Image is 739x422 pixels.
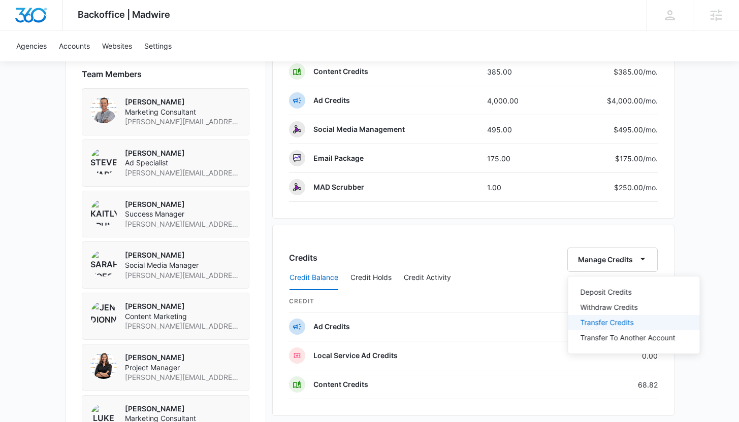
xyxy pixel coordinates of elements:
img: Steven Warren [90,148,117,174]
p: [PERSON_NAME] [125,250,241,260]
div: Transfer To Another Account [581,334,676,341]
img: Kaitlyn Brunswig [90,199,117,226]
p: [PERSON_NAME] [125,301,241,311]
p: Local Service Ad Credits [313,350,398,361]
img: Jen Dionne [90,301,117,328]
img: Sarah Voegtlin [90,250,117,276]
p: [PERSON_NAME] [125,199,241,209]
button: Credit Balance [290,266,338,290]
h3: Credits [289,252,317,264]
div: Deposit Credits [581,289,676,296]
p: $250.00 [610,182,658,193]
td: 1.00 [479,173,553,202]
span: Project Manager [125,363,241,373]
button: Deposit Credits [568,285,700,300]
p: Ad Credits [313,95,350,105]
p: [PERSON_NAME] [125,404,241,414]
button: Transfer To Another Account [568,330,700,345]
p: Social Media Management [313,124,405,134]
th: Remaining [550,291,658,312]
div: Withdraw Credits [581,304,676,311]
span: [PERSON_NAME][EMAIL_ADDRESS][PERSON_NAME][DOMAIN_NAME] [125,372,241,382]
span: [PERSON_NAME][EMAIL_ADDRESS][PERSON_NAME][DOMAIN_NAME] [125,270,241,280]
span: /mo. [643,154,658,163]
p: $175.00 [610,153,658,164]
p: Email Package [313,153,364,163]
span: [PERSON_NAME][EMAIL_ADDRESS][DOMAIN_NAME] [125,219,241,229]
span: /mo. [643,67,658,76]
span: Team Members [82,68,142,80]
span: Backoffice | Madwire [78,9,170,20]
div: Transfer Credits [581,319,676,326]
td: 68.82 [550,370,658,399]
button: Credit Activity [404,266,451,290]
p: $495.00 [610,124,658,135]
td: 0.00 [550,341,658,370]
p: [PERSON_NAME] [125,148,241,158]
span: /mo. [643,96,658,105]
span: [PERSON_NAME][EMAIL_ADDRESS][PERSON_NAME][DOMAIN_NAME] [125,117,241,127]
button: Withdraw Credits [568,300,700,315]
p: [PERSON_NAME] [125,353,241,363]
td: 385.00 [479,57,553,86]
span: [PERSON_NAME][EMAIL_ADDRESS][PERSON_NAME][DOMAIN_NAME] [125,168,241,178]
td: 175.00 [479,144,553,173]
p: MAD Scrubber [313,182,364,192]
p: Ad Credits [313,322,350,332]
a: Accounts [53,30,96,61]
span: Marketing Consultant [125,107,241,117]
img: Nathan Harr [90,97,117,123]
th: credit [289,291,550,312]
button: Manage Credits [567,248,658,272]
span: [PERSON_NAME][EMAIL_ADDRESS][PERSON_NAME][DOMAIN_NAME] [125,321,241,331]
span: /mo. [643,125,658,134]
a: Settings [138,30,178,61]
button: Transfer Credits [568,315,700,330]
td: 2,402.77 [550,312,658,341]
p: $385.00 [610,66,658,77]
p: Content Credits [313,66,368,77]
span: Social Media Manager [125,260,241,270]
span: /mo. [643,183,658,192]
a: Websites [96,30,138,61]
a: Agencies [10,30,53,61]
td: 495.00 [479,115,553,144]
span: Ad Specialist [125,158,241,168]
span: Content Marketing [125,311,241,322]
span: Success Manager [125,209,241,219]
p: $4,000.00 [607,95,658,106]
p: [PERSON_NAME] [125,97,241,107]
button: Credit Holds [350,266,392,290]
td: 4,000.00 [479,86,553,115]
img: Annmarie Carlson [90,353,117,379]
p: Content Credits [313,379,368,390]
